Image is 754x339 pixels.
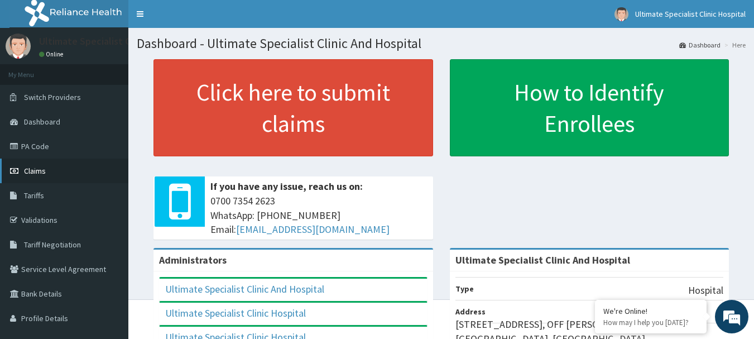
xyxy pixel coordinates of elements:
span: 0700 7354 2623 WhatsApp: [PHONE_NUMBER] Email: [210,194,428,237]
p: How may I help you today? [603,318,698,327]
li: Here [722,40,746,50]
a: Click here to submit claims [153,59,433,156]
b: Administrators [159,254,227,266]
strong: Ultimate Specialist Clinic And Hospital [455,254,630,266]
a: Ultimate Specialist Clinic Hospital [165,307,306,319]
span: Dashboard [24,117,60,127]
span: Switch Providers [24,92,81,102]
a: Dashboard [679,40,721,50]
a: Online [39,50,66,58]
b: If you have any issue, reach us on: [210,180,363,193]
p: Hospital [688,283,723,298]
a: [EMAIL_ADDRESS][DOMAIN_NAME] [236,223,390,236]
span: Ultimate Specialist Clinic Hospital [635,9,746,19]
p: Ultimate Specialist Clinic Hospital [39,36,188,46]
div: We're Online! [603,306,698,316]
img: User Image [6,34,31,59]
span: Tariffs [24,190,44,200]
a: Ultimate Specialist Clinic And Hospital [165,283,324,295]
h1: Dashboard - Ultimate Specialist Clinic And Hospital [137,36,746,51]
a: How to Identify Enrollees [450,59,729,156]
span: Claims [24,166,46,176]
b: Type [455,284,474,294]
img: User Image [614,7,628,21]
span: Tariff Negotiation [24,240,81,250]
b: Address [455,307,486,317]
